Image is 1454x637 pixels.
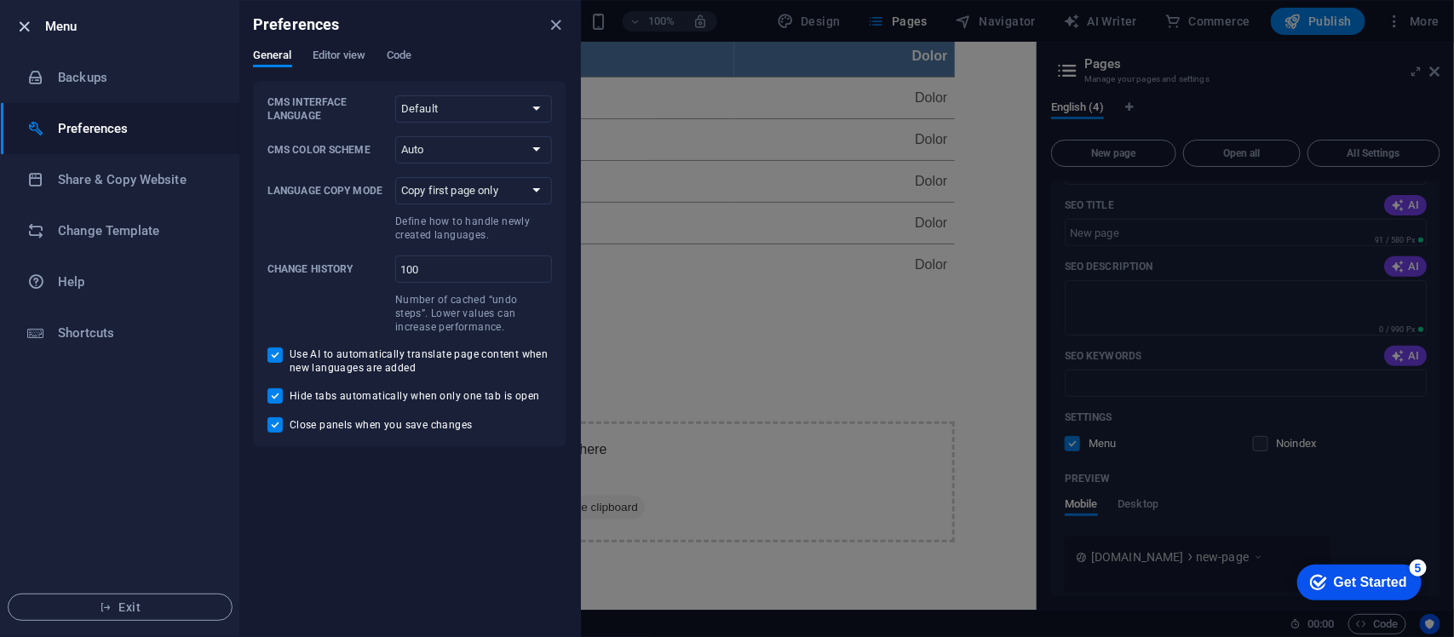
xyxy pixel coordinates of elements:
[392,453,476,477] span: Add elements
[45,16,226,37] h6: Menu
[387,45,411,69] span: Code
[253,45,292,69] span: General
[58,272,216,292] h6: Help
[395,293,552,334] p: Number of cached “undo steps”. Lower values can increase performance.
[8,594,233,621] button: Exit
[267,184,388,198] p: Language Copy Mode
[313,45,366,69] span: Editor view
[395,95,552,123] select: CMS Interface Language
[267,262,388,276] p: Change history
[14,9,138,44] div: Get Started 5 items remaining, 0% complete
[546,14,566,35] button: close
[395,136,552,164] select: CMS Color Scheme
[58,221,216,241] h6: Change Template
[58,169,216,190] h6: Share & Copy Website
[58,323,216,343] h6: Shortcuts
[50,19,124,34] div: Get Started
[126,3,143,20] div: 5
[22,600,218,614] span: Exit
[1,256,239,307] a: Help
[83,379,887,500] div: Drop content here
[267,143,388,157] p: CMS Color Scheme
[253,49,566,81] div: Preferences
[290,347,552,375] span: Use AI to automatically translate page content when new languages are added
[483,453,577,477] span: Paste clipboard
[290,389,540,403] span: Hide tabs automatically when only one tab is open
[267,95,388,123] p: CMS Interface Language
[253,14,340,35] h6: Preferences
[290,418,473,432] span: Close panels when you save changes
[395,215,552,242] p: Define how to handle newly created languages.
[58,67,216,88] h6: Backups
[58,118,216,139] h6: Preferences
[395,177,552,204] select: Language Copy ModeDefine how to handle newly created languages.
[395,255,552,283] input: Change historyNumber of cached “undo steps”. Lower values can increase performance.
